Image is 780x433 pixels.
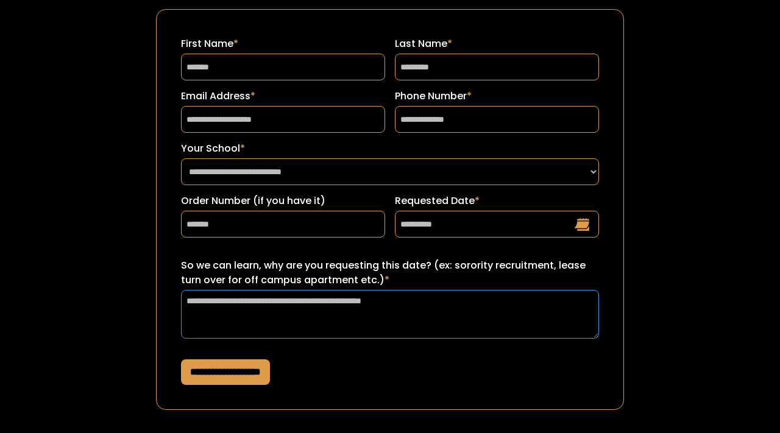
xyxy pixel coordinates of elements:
form: Request a Date Form [156,9,624,410]
label: Last Name [395,37,599,51]
label: Order Number (if you have it) [181,194,385,208]
label: So we can learn, why are you requesting this date? (ex: sorority recruitment, lease turn over for... [181,258,599,287]
label: First Name [181,37,385,51]
label: Your School [181,141,599,156]
label: Requested Date [395,194,599,208]
label: Email Address [181,89,385,104]
label: Phone Number [395,89,599,104]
